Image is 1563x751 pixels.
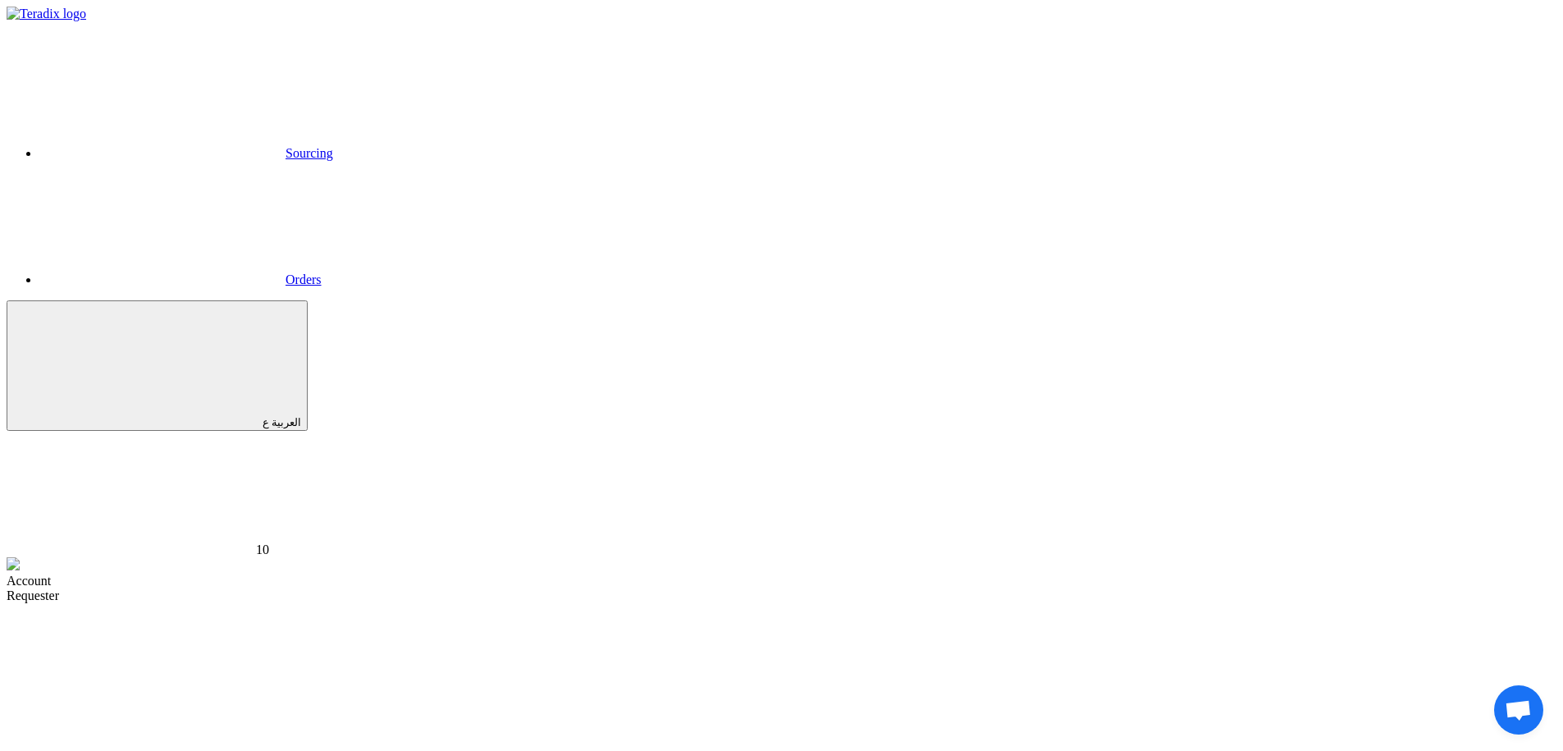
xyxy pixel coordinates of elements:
a: Sourcing [39,146,333,160]
img: profile_test.png [7,557,20,570]
a: Orders [39,272,322,286]
span: ع [263,416,269,428]
div: Requester [7,588,1556,603]
span: 10 [256,543,269,556]
button: العربية ع [7,300,308,431]
img: Teradix logo [7,7,86,21]
div: Account [7,574,1556,588]
div: Open chat [1494,685,1543,735]
span: العربية [272,416,301,428]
